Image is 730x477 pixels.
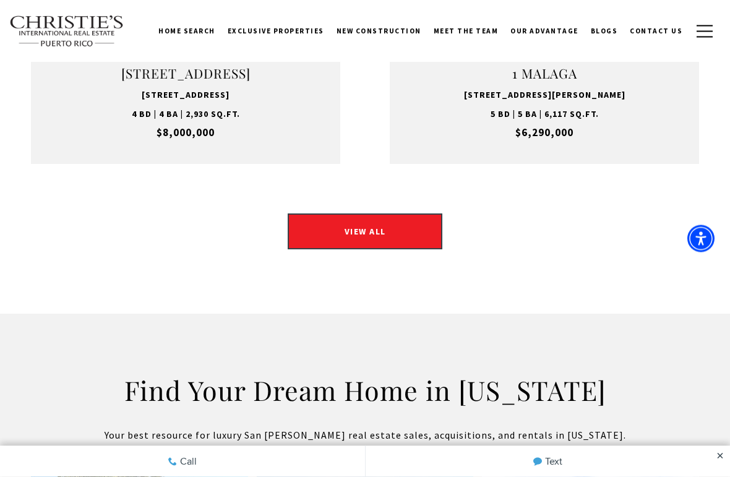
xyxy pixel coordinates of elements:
button: button [689,14,721,49]
a: Our Advantage [504,15,585,46]
div: Accessibility Menu [687,225,715,252]
span: Blogs [591,27,618,35]
a: Blogs [585,15,624,46]
span: Our Advantage [510,27,578,35]
a: Meet the Team [427,15,505,46]
img: Christie's International Real Estate text transparent background [9,15,124,48]
h2: Find Your Dream Home in [US_STATE] [99,374,631,408]
span: Contact Us [630,27,682,35]
span: Exclusive Properties [228,27,324,35]
a: Home Search [152,15,221,46]
span: New Construction [337,27,421,35]
a: New Construction [330,15,427,46]
a: VIEW ALL [288,214,442,250]
a: Exclusive Properties [221,15,330,46]
p: Your best resource for luxury San [PERSON_NAME] real estate sales, acquisitions, and rentals in [... [31,428,699,444]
